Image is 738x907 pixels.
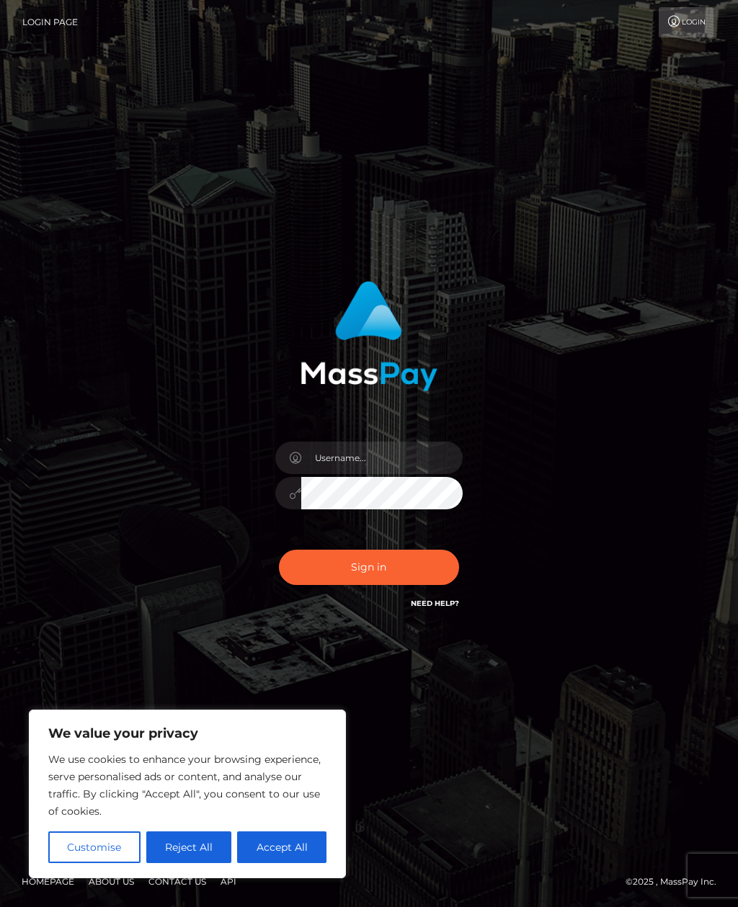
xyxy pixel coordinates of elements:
a: Homepage [16,870,80,893]
button: Customise [48,831,141,863]
a: About Us [83,870,140,893]
div: We value your privacy [29,710,346,878]
button: Accept All [237,831,326,863]
a: Login [659,7,713,37]
div: © 2025 , MassPay Inc. [626,874,727,890]
a: Login Page [22,7,78,37]
p: We value your privacy [48,725,326,742]
a: Need Help? [411,599,459,608]
p: We use cookies to enhance your browsing experience, serve personalised ads or content, and analys... [48,751,326,820]
a: Contact Us [143,870,212,893]
button: Reject All [146,831,232,863]
button: Sign in [279,550,459,585]
a: API [215,870,242,893]
input: Username... [301,442,463,474]
img: MassPay Login [301,281,437,391]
